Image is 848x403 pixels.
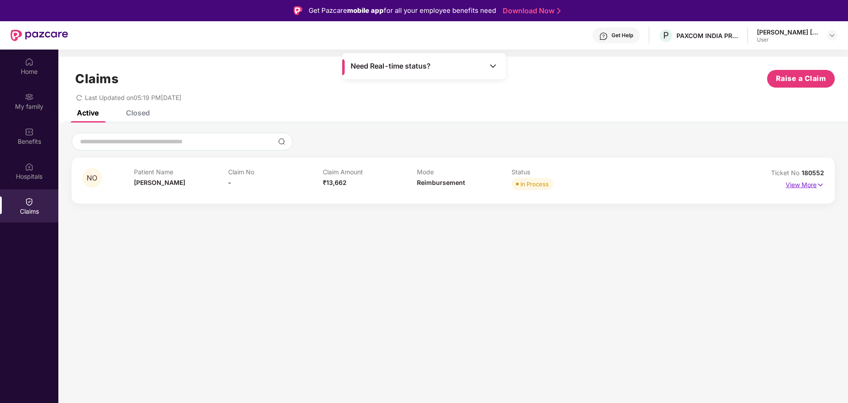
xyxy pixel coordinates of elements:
span: 180552 [802,169,824,177]
img: Toggle Icon [489,61,497,70]
span: Reimbursement [417,179,465,186]
span: Raise a Claim [776,73,826,84]
div: Get Help [611,32,633,39]
img: svg+xml;base64,PHN2ZyBpZD0iSG9tZSIgeG1sbnM9Imh0dHA6Ly93d3cudzMub3JnLzIwMDAvc3ZnIiB3aWR0aD0iMjAiIG... [25,58,34,66]
img: New Pazcare Logo [11,30,68,41]
div: User [757,36,819,43]
span: NO [87,174,97,182]
span: redo [76,94,82,101]
img: svg+xml;base64,PHN2ZyBpZD0iSGVscC0zMngzMiIgeG1sbnM9Imh0dHA6Ly93d3cudzMub3JnLzIwMDAvc3ZnIiB3aWR0aD... [599,32,608,41]
span: - [228,179,231,186]
img: svg+xml;base64,PHN2ZyB4bWxucz0iaHR0cDovL3d3dy53My5vcmcvMjAwMC9zdmciIHdpZHRoPSIxNyIgaGVpZ2h0PSIxNy... [817,180,824,190]
span: Last Updated on 05:19 PM[DATE] [85,94,181,101]
img: svg+xml;base64,PHN2ZyBpZD0iQ2xhaW0iIHhtbG5zPSJodHRwOi8vd3d3LnczLm9yZy8yMDAwL3N2ZyIgd2lkdGg9IjIwIi... [25,197,34,206]
p: View More [786,178,824,190]
img: svg+xml;base64,PHN2ZyB3aWR0aD0iMjAiIGhlaWdodD0iMjAiIHZpZXdCb3g9IjAgMCAyMCAyMCIgZmlsbD0ibm9uZSIgeG... [25,92,34,101]
img: svg+xml;base64,PHN2ZyBpZD0iSG9zcGl0YWxzIiB4bWxucz0iaHR0cDovL3d3dy53My5vcmcvMjAwMC9zdmciIHdpZHRoPS... [25,162,34,171]
img: Logo [294,6,302,15]
span: Ticket No [771,169,802,177]
a: Download Now [503,6,558,15]
strong: mobile app [347,6,384,15]
p: Patient Name [134,168,229,176]
span: [PERSON_NAME] [134,179,185,186]
img: Stroke [557,6,561,15]
p: Claim Amount [323,168,417,176]
span: Need Real-time status? [351,61,431,71]
button: Raise a Claim [767,70,835,88]
span: P [663,30,669,41]
img: svg+xml;base64,PHN2ZyBpZD0iU2VhcmNoLTMyeDMyIiB4bWxucz0iaHR0cDovL3d3dy53My5vcmcvMjAwMC9zdmciIHdpZH... [278,138,285,145]
div: [PERSON_NAME] [PERSON_NAME] [757,28,819,36]
span: ₹13,662 [323,179,347,186]
div: Active [77,108,99,117]
p: Status [512,168,606,176]
img: svg+xml;base64,PHN2ZyBpZD0iRHJvcGRvd24tMzJ4MzIiIHhtbG5zPSJodHRwOi8vd3d3LnczLm9yZy8yMDAwL3N2ZyIgd2... [829,32,836,39]
img: svg+xml;base64,PHN2ZyBpZD0iQmVuZWZpdHMiIHhtbG5zPSJodHRwOi8vd3d3LnczLm9yZy8yMDAwL3N2ZyIgd2lkdGg9Ij... [25,127,34,136]
h1: Claims [75,71,118,86]
div: Closed [126,108,150,117]
p: Mode [417,168,512,176]
div: In Process [520,180,549,188]
p: Claim No [228,168,323,176]
div: PAXCOM INDIA PRIVATE LIMITED [676,31,738,40]
div: Get Pazcare for all your employee benefits need [309,5,496,16]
